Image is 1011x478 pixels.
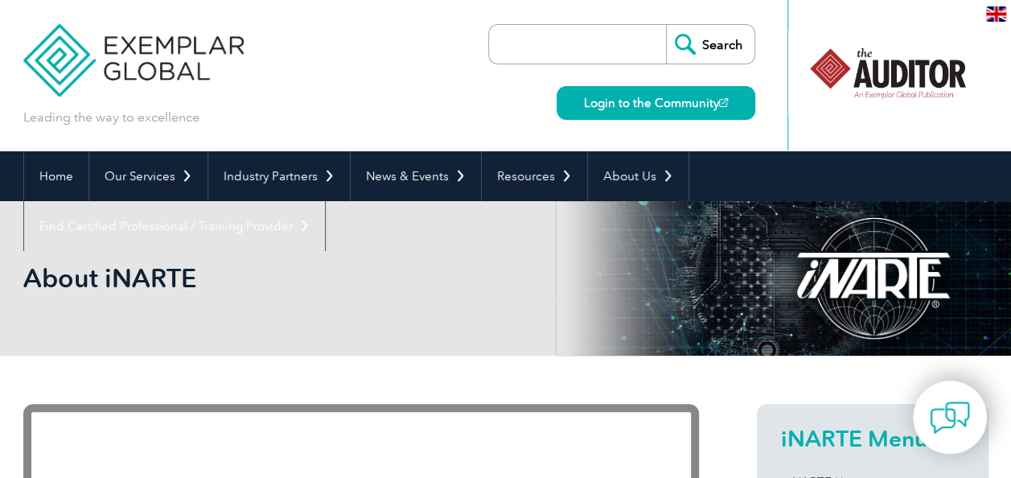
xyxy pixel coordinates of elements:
[557,86,755,120] a: Login to the Community
[666,25,754,64] input: Search
[986,6,1006,22] img: en
[23,266,699,291] h2: About iNARTE
[89,151,208,201] a: Our Services
[24,201,325,251] a: Find Certified Professional / Training Provider
[208,151,350,201] a: Industry Partners
[781,426,964,451] h2: iNARTE Menu
[588,151,688,201] a: About Us
[351,151,481,201] a: News & Events
[482,151,587,201] a: Resources
[23,109,199,126] p: Leading the way to excellence
[24,151,88,201] a: Home
[930,398,970,438] img: contact-chat.png
[719,98,728,107] img: open_square.png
